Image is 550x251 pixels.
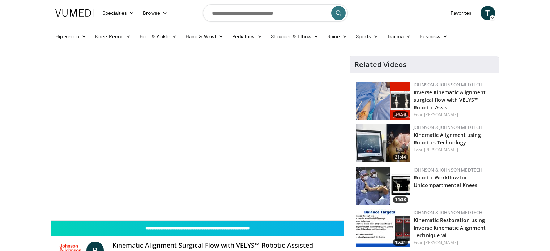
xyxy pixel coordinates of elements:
span: 14:33 [393,196,408,203]
a: Shoulder & Elbow [267,29,323,44]
a: Spine [323,29,351,44]
a: Business [415,29,452,44]
a: Johnson & Johnson MedTech [414,167,482,173]
img: 85482610-0380-4aae-aa4a-4a9be0c1a4f1.150x105_q85_crop-smart_upscale.jpg [356,124,410,162]
video-js: Video Player [51,56,344,221]
a: Foot & Ankle [135,29,181,44]
img: c6830cff-7f4a-4323-a779-485c40836a20.150x105_q85_crop-smart_upscale.jpg [356,167,410,205]
div: Feat. [414,147,493,153]
a: Favorites [446,6,476,20]
a: 15:21 [356,209,410,247]
a: Pediatrics [228,29,267,44]
a: 14:33 [356,167,410,205]
a: [PERSON_NAME] [424,112,458,118]
a: Knee Recon [91,29,135,44]
a: [PERSON_NAME] [424,239,458,246]
a: Johnson & Johnson MedTech [414,209,482,216]
a: Inverse Kinematic Alignment surgical flow with VELYS™ Robotic-Assist… [414,89,486,111]
a: [PERSON_NAME] [424,147,458,153]
a: 21:44 [356,124,410,162]
div: Feat. [414,239,493,246]
a: 34:58 [356,82,410,120]
a: Sports [351,29,383,44]
a: Johnson & Johnson MedTech [414,82,482,88]
img: c3704768-32c2-46ef-8634-98aedd80a818.150x105_q85_crop-smart_upscale.jpg [356,209,410,247]
a: T [481,6,495,20]
h4: Related Videos [354,60,406,69]
input: Search topics, interventions [203,4,348,22]
a: Browse [138,6,172,20]
a: Hip Recon [51,29,91,44]
span: 15:21 [393,239,408,246]
img: VuMedi Logo [55,9,94,17]
div: Feat. [414,112,493,118]
img: ee2b8374-285b-46d5-a6ce-ca0bdefd4699.png.150x105_q85_crop-smart_upscale.png [356,82,410,120]
a: Trauma [383,29,415,44]
a: Hand & Wrist [181,29,228,44]
span: 34:58 [393,111,408,118]
a: Johnson & Johnson MedTech [414,124,482,130]
a: Kinematic Alignment using Robotics Technology [414,131,481,146]
span: 21:44 [393,154,408,160]
a: Robotic Workflow for Unicompartmental Knees [414,174,477,189]
a: Kinematic Restoration using Inverse Kinematic Alignment Technique wi… [414,217,486,239]
a: Specialties [98,6,139,20]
